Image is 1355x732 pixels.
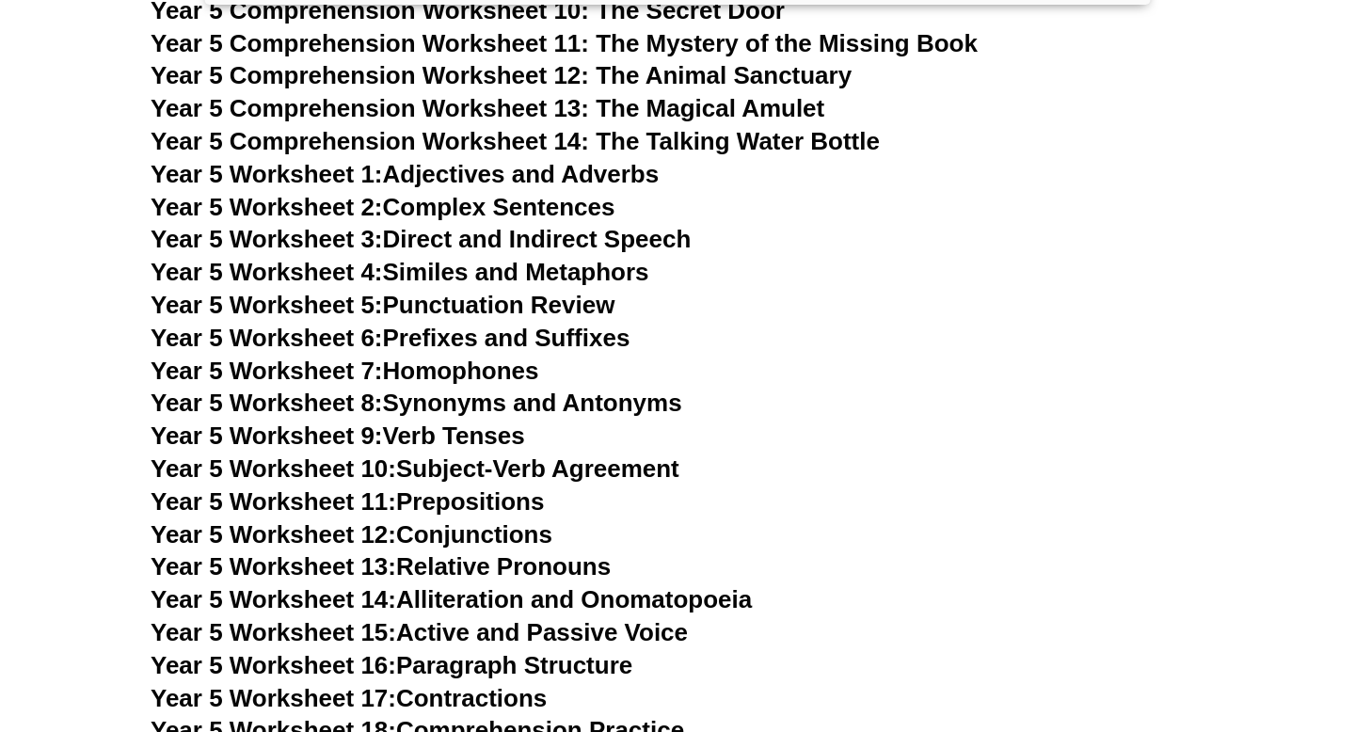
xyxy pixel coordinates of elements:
[151,454,679,483] a: Year 5 Worksheet 10:Subject-Verb Agreement
[151,324,383,352] span: Year 5 Worksheet 6:
[151,225,383,253] span: Year 5 Worksheet 3:
[151,520,552,549] a: Year 5 Worksheet 12:Conjunctions
[151,258,383,286] span: Year 5 Worksheet 4:
[151,454,396,483] span: Year 5 Worksheet 10:
[151,94,824,122] a: Year 5 Comprehension Worksheet 13: The Magical Amulet
[151,127,880,155] a: Year 5 Comprehension Worksheet 14: The Talking Water Bottle
[151,684,396,712] span: Year 5 Worksheet 17:
[151,585,396,613] span: Year 5 Worksheet 14:
[151,389,682,417] a: Year 5 Worksheet 8:Synonyms and Antonyms
[151,193,383,221] span: Year 5 Worksheet 2:
[151,291,614,319] a: Year 5 Worksheet 5:Punctuation Review
[151,422,383,450] span: Year 5 Worksheet 9:
[151,61,852,89] a: Year 5 Comprehension Worksheet 12: The Animal Sanctuary
[151,651,396,679] span: Year 5 Worksheet 16:
[151,585,752,613] a: Year 5 Worksheet 14:Alliteration and Onomatopoeia
[151,357,383,385] span: Year 5 Worksheet 7:
[1032,519,1355,732] iframe: Chat Widget
[151,552,611,581] a: Year 5 Worksheet 13:Relative Pronouns
[151,618,396,646] span: Year 5 Worksheet 15:
[151,160,659,188] a: Year 5 Worksheet 1:Adjectives and Adverbs
[151,258,649,286] a: Year 5 Worksheet 4:Similes and Metaphors
[151,552,396,581] span: Year 5 Worksheet 13:
[151,291,383,319] span: Year 5 Worksheet 5:
[151,618,688,646] a: Year 5 Worksheet 15:Active and Passive Voice
[151,487,396,516] span: Year 5 Worksheet 11:
[151,487,544,516] a: Year 5 Worksheet 11:Prepositions
[151,520,396,549] span: Year 5 Worksheet 12:
[151,684,547,712] a: Year 5 Worksheet 17:Contractions
[151,357,539,385] a: Year 5 Worksheet 7:Homophones
[151,29,978,57] a: Year 5 Comprehension Worksheet 11: The Mystery of the Missing Book
[151,651,632,679] a: Year 5 Worksheet 16:Paragraph Structure
[151,389,383,417] span: Year 5 Worksheet 8:
[151,324,630,352] a: Year 5 Worksheet 6:Prefixes and Suffixes
[151,193,614,221] a: Year 5 Worksheet 2:Complex Sentences
[151,422,525,450] a: Year 5 Worksheet 9:Verb Tenses
[151,225,691,253] a: Year 5 Worksheet 3:Direct and Indirect Speech
[151,160,383,188] span: Year 5 Worksheet 1:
